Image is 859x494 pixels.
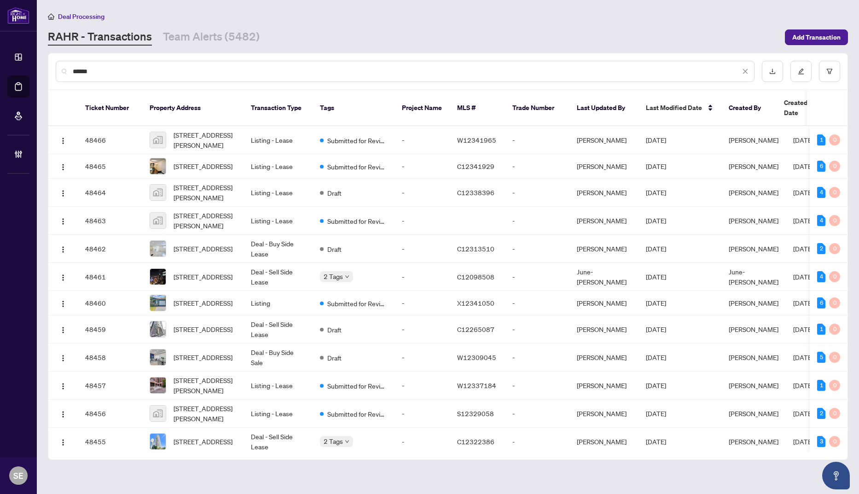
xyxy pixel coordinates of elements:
[829,243,840,254] div: 0
[78,263,142,291] td: 48461
[505,428,569,456] td: -
[244,400,313,428] td: Listing - Lease
[395,428,450,456] td: -
[569,428,638,456] td: [PERSON_NAME]
[646,136,666,144] span: [DATE]
[150,158,166,174] img: thumbnail-img
[59,439,67,446] img: Logo
[327,325,342,335] span: Draft
[569,90,638,126] th: Last Updated By
[729,437,778,446] span: [PERSON_NAME]
[457,409,494,418] span: S12329058
[244,90,313,126] th: Transaction Type
[505,179,569,207] td: -
[793,216,813,225] span: [DATE]
[646,437,666,446] span: [DATE]
[790,61,812,82] button: edit
[646,353,666,361] span: [DATE]
[569,291,638,315] td: [PERSON_NAME]
[829,187,840,198] div: 0
[174,130,236,150] span: [STREET_ADDRESS][PERSON_NAME]
[327,216,387,226] span: Submitted for Review
[244,372,313,400] td: Listing - Lease
[817,161,825,172] div: 6
[327,353,342,363] span: Draft
[324,436,343,447] span: 2 Tags
[817,243,825,254] div: 2
[729,216,778,225] span: [PERSON_NAME]
[174,210,236,231] span: [STREET_ADDRESS][PERSON_NAME]
[327,135,387,145] span: Submitted for Review
[174,244,232,254] span: [STREET_ADDRESS]
[457,437,494,446] span: C12322386
[829,271,840,282] div: 0
[817,324,825,335] div: 1
[395,291,450,315] td: -
[150,349,166,365] img: thumbnail-img
[729,299,778,307] span: [PERSON_NAME]
[395,315,450,343] td: -
[395,235,450,263] td: -
[59,355,67,362] img: Logo
[59,300,67,308] img: Logo
[457,299,494,307] span: X12341050
[174,375,236,395] span: [STREET_ADDRESS][PERSON_NAME]
[769,68,776,75] span: download
[78,428,142,456] td: 48455
[829,324,840,335] div: 0
[817,134,825,145] div: 1
[569,315,638,343] td: [PERSON_NAME]
[56,296,70,310] button: Logo
[505,207,569,235] td: -
[829,215,840,226] div: 0
[729,325,778,333] span: [PERSON_NAME]
[56,350,70,365] button: Logo
[174,161,232,171] span: [STREET_ADDRESS]
[7,7,29,24] img: logo
[457,325,494,333] span: C12265087
[729,409,778,418] span: [PERSON_NAME]
[646,299,666,307] span: [DATE]
[457,136,496,144] span: W12341965
[150,321,166,337] img: thumbnail-img
[174,403,236,424] span: [STREET_ADDRESS][PERSON_NAME]
[729,188,778,197] span: [PERSON_NAME]
[505,315,569,343] td: -
[150,185,166,200] img: thumbnail-img
[395,207,450,235] td: -
[142,90,244,126] th: Property Address
[646,188,666,197] span: [DATE]
[646,103,702,113] span: Last Modified Date
[174,436,232,447] span: [STREET_ADDRESS]
[793,325,813,333] span: [DATE]
[59,326,67,334] img: Logo
[829,380,840,391] div: 0
[457,162,494,170] span: C12341929
[505,126,569,154] td: -
[78,126,142,154] td: 48466
[56,241,70,256] button: Logo
[793,136,813,144] span: [DATE]
[327,381,387,391] span: Submitted for Review
[150,434,166,449] img: thumbnail-img
[793,381,813,389] span: [DATE]
[450,90,505,126] th: MLS #
[78,207,142,235] td: 48463
[59,411,67,418] img: Logo
[345,439,349,444] span: down
[395,126,450,154] td: -
[78,154,142,179] td: 48465
[829,297,840,308] div: 0
[793,162,813,170] span: [DATE]
[327,244,342,254] span: Draft
[78,179,142,207] td: 48464
[150,378,166,393] img: thumbnail-img
[793,409,813,418] span: [DATE]
[729,267,778,286] span: June-[PERSON_NAME]
[244,263,313,291] td: Deal - Sell Side Lease
[457,273,494,281] span: C12098508
[793,188,813,197] span: [DATE]
[777,90,841,126] th: Created Date
[826,68,833,75] span: filter
[244,291,313,315] td: Listing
